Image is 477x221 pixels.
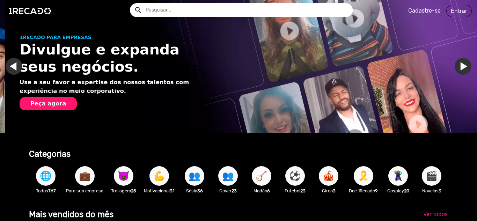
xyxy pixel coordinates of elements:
[323,166,335,186] span: 🎪
[319,166,338,186] button: 🎪
[439,188,441,193] b: 3
[29,209,113,219] b: Mais vendidos do mês
[282,187,308,194] p: Futebol
[29,149,71,159] b: Categorias
[153,166,165,186] span: 💪
[114,166,133,186] button: 😈
[333,188,336,193] b: 3
[134,6,142,14] mat-icon: Example home icon
[20,97,77,110] button: Peça agora
[32,187,59,194] p: Todos
[358,166,369,186] span: 🎗️
[222,166,234,186] span: 👥
[285,166,305,186] button: ⚽
[36,166,56,186] button: 🌐
[289,166,301,186] span: ⚽
[66,187,103,194] p: Para sua empresa
[349,187,378,194] p: Doe 1Recado
[385,187,411,194] p: Cosplay
[215,187,241,194] p: Cover
[79,166,91,186] span: 💼
[423,211,448,218] span: Ver todos
[144,187,174,194] p: Motivacional
[252,166,271,186] button: 🪕
[11,58,28,75] a: Ir para o slide anterior
[388,166,408,186] button: 🦹🏼‍♀️
[20,78,210,95] p: Use a seu favor a expertise dos nossos talentos com experiência no meio corporativo.
[48,188,56,193] b: 767
[20,41,210,75] h1: Divulgue e expanda seus negócios.
[248,187,275,194] p: Modão
[375,188,378,193] b: 9
[418,187,445,194] p: Novelas
[256,166,267,186] span: 🪕
[392,166,404,186] span: 🦹🏼‍♀️
[404,188,409,193] b: 20
[218,166,238,186] button: 👥
[408,7,441,14] u: Cadastre-se
[460,58,477,75] a: Ir para o próximo slide
[118,166,130,186] span: 😈
[40,166,52,186] span: 🌐
[170,188,174,193] b: 31
[181,187,208,194] p: Sósia
[132,3,144,16] button: Example home icon
[426,166,438,186] span: 🎬
[20,34,210,41] p: 1RECADO PARA EMPRESAS
[110,187,137,194] p: Trollagem
[131,188,136,193] b: 25
[422,166,441,186] button: 🎬
[267,188,270,193] b: 6
[185,166,204,186] button: 👥
[189,166,200,186] span: 👥
[300,188,306,193] b: 23
[315,187,342,194] p: Circo
[75,166,95,186] button: 💼
[149,166,169,186] button: 💪
[354,166,373,186] button: 🎗️
[197,188,203,193] b: 36
[446,5,472,17] a: Entrar
[140,3,353,17] input: Pesquisar...
[232,188,237,193] b: 23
